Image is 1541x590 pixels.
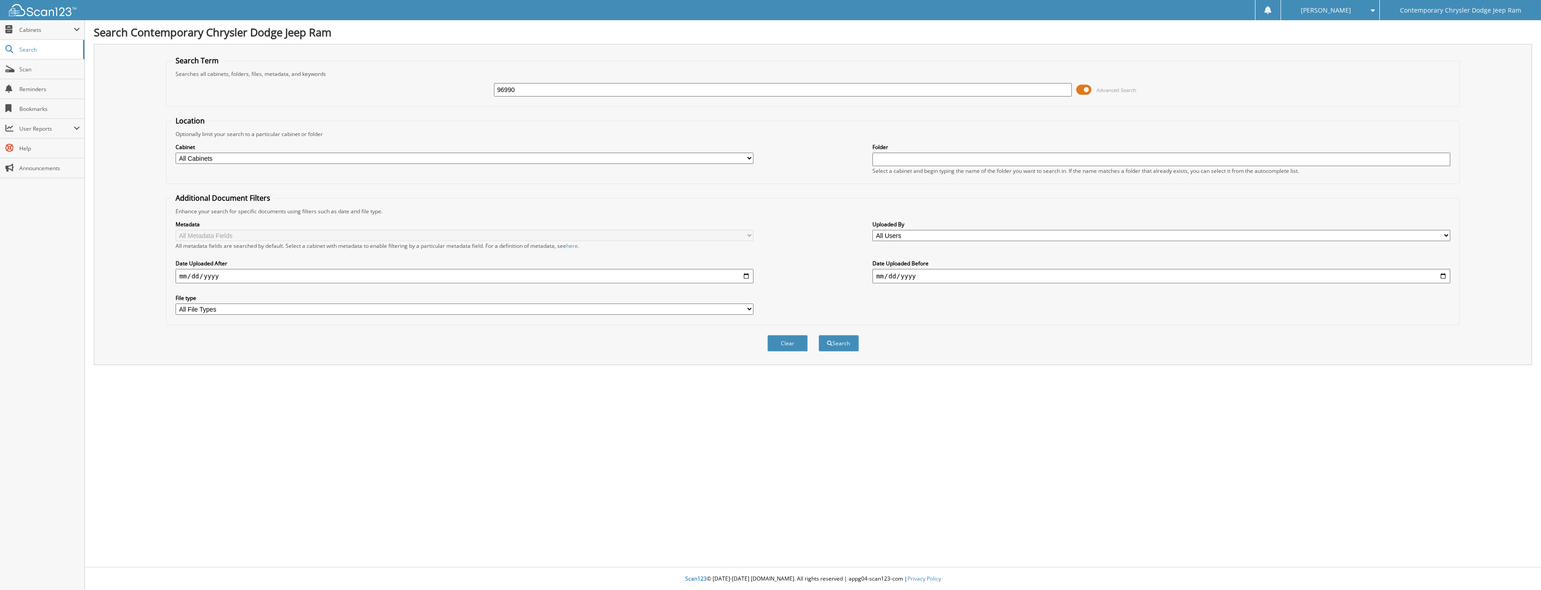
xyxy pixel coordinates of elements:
[176,260,753,267] label: Date Uploaded After
[872,269,1450,283] input: end
[767,335,808,352] button: Clear
[19,85,80,93] span: Reminders
[171,56,223,66] legend: Search Term
[566,242,578,250] a: here
[1400,8,1521,13] span: Contemporary Chrysler Dodge Jeep Ram
[176,242,753,250] div: All metadata fields are searched by default. Select a cabinet with metadata to enable filtering b...
[176,269,753,283] input: start
[176,220,753,228] label: Metadata
[171,130,1455,138] div: Optionally limit your search to a particular cabinet or folder
[1496,547,1541,590] iframe: Chat Widget
[171,70,1455,78] div: Searches all cabinets, folders, files, metadata, and keywords
[819,335,859,352] button: Search
[171,193,275,203] legend: Additional Document Filters
[872,143,1450,151] label: Folder
[19,145,80,152] span: Help
[1096,87,1136,93] span: Advanced Search
[1301,8,1351,13] span: [PERSON_NAME]
[85,568,1541,590] div: © [DATE]-[DATE] [DOMAIN_NAME]. All rights reserved | appg04-scan123-com |
[171,116,209,126] legend: Location
[872,260,1450,267] label: Date Uploaded Before
[9,4,76,16] img: scan123-logo-white.svg
[171,207,1455,215] div: Enhance your search for specific documents using filters such as date and file type.
[19,125,74,132] span: User Reports
[19,66,80,73] span: Scan
[872,167,1450,175] div: Select a cabinet and begin typing the name of the folder you want to search in. If the name match...
[685,575,707,582] span: Scan123
[19,105,80,113] span: Bookmarks
[176,294,753,302] label: File type
[872,220,1450,228] label: Uploaded By
[907,575,941,582] a: Privacy Policy
[176,143,753,151] label: Cabinet
[94,25,1532,40] h1: Search Contemporary Chrysler Dodge Jeep Ram
[19,46,79,53] span: Search
[19,26,74,34] span: Cabinets
[19,164,80,172] span: Announcements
